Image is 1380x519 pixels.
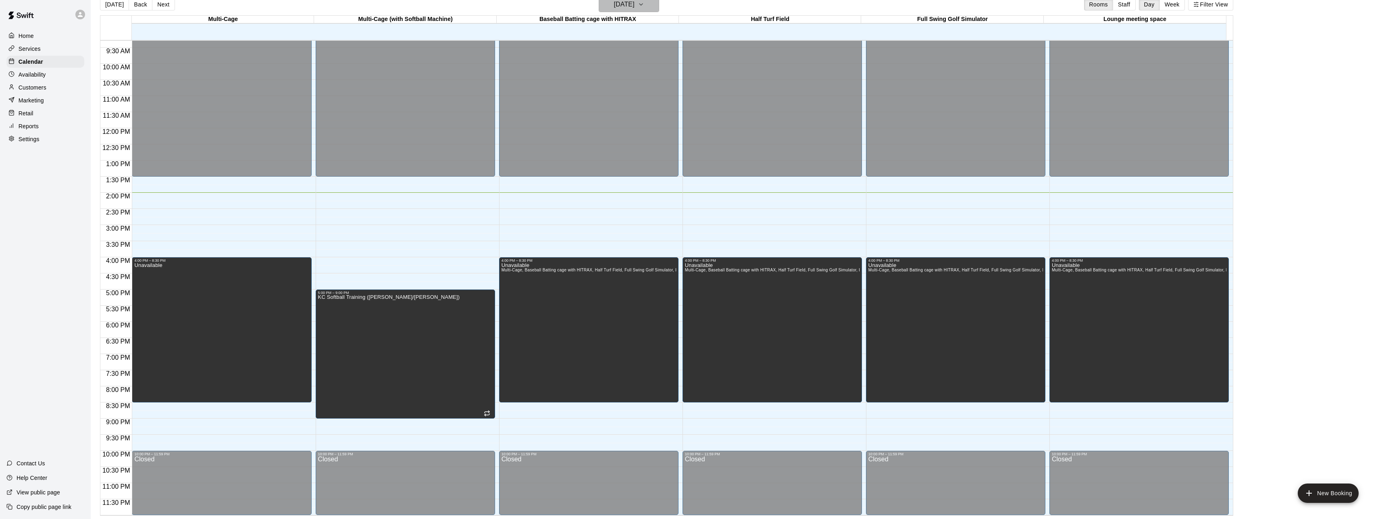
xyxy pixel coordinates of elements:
div: 10:00 PM – 11:59 PM: Closed [316,451,495,515]
span: 12:30 PM [100,144,132,151]
span: 10:30 PM [100,467,132,474]
span: Multi-Cage, Baseball Batting cage with HITRAX, Half Turf Field, Full Swing Golf Simulator, Lounge... [1052,268,1269,272]
span: Multi-Cage, Baseball Batting cage with HITRAX, Half Turf Field, Full Swing Golf Simulator, Lounge... [868,268,1086,272]
span: 10:30 AM [101,80,132,87]
div: 10:00 PM – 11:59 PM: Closed [132,451,311,515]
div: 4:00 PM – 8:30 PM [685,258,860,263]
a: Marketing [6,94,84,106]
span: 3:00 PM [104,225,132,232]
div: 5:00 PM – 9:00 PM [318,291,493,295]
div: 10:00 PM – 11:59 PM [685,452,860,456]
div: Half Turf Field [679,16,861,23]
span: 3:30 PM [104,241,132,248]
span: 9:30 PM [104,435,132,442]
p: Settings [19,135,40,143]
div: Multi-Cage (with Softball Machine) [314,16,496,23]
span: 10:00 PM [100,451,132,458]
a: Availability [6,69,84,81]
div: 5:00 PM – 9:00 PM: KC Softball Training (Katie/Kristin) [316,290,495,419]
div: 10:00 PM – 11:59 PM: Closed [1049,451,1229,515]
p: Home [19,32,34,40]
span: 1:30 PM [104,177,132,183]
p: Retail [19,109,33,117]
div: 10:00 PM – 11:59 PM [502,452,676,456]
span: 11:00 AM [101,96,132,103]
div: Closed [868,456,1043,518]
div: Full Swing Golf Simulator [861,16,1043,23]
a: Settings [6,133,84,145]
div: 10:00 PM – 11:59 PM [318,452,493,456]
a: Customers [6,81,84,94]
span: 4:30 PM [104,273,132,280]
div: 4:00 PM – 8:30 PM: Unavailable [132,257,311,402]
div: 10:00 PM – 11:59 PM [868,452,1043,456]
p: View public page [17,488,60,496]
span: 1:00 PM [104,160,132,167]
p: Marketing [19,96,44,104]
div: 4:00 PM – 8:30 PM [1052,258,1226,263]
span: 9:00 PM [104,419,132,425]
span: 2:30 PM [104,209,132,216]
span: 6:30 PM [104,338,132,345]
a: Retail [6,107,84,119]
p: Calendar [19,58,43,66]
p: Services [19,45,41,53]
span: 8:30 PM [104,402,132,409]
a: Home [6,30,84,42]
span: 8:00 PM [104,386,132,393]
div: 4:00 PM – 8:30 PM [134,258,309,263]
div: 4:00 PM – 8:30 PM: Unavailable [683,257,862,402]
span: 5:30 PM [104,306,132,313]
span: Recurring event [484,410,490,417]
span: 9:30 AM [104,48,132,54]
div: 4:00 PM – 8:30 PM: Unavailable [499,257,679,402]
div: 4:00 PM – 8:30 PM: Unavailable [866,257,1045,402]
p: Contact Us [17,459,45,467]
span: 11:30 PM [100,499,132,506]
div: 4:00 PM – 8:30 PM [502,258,676,263]
div: 10:00 PM – 11:59 PM [134,452,309,456]
div: Closed [685,456,860,518]
div: Multi-Cage [132,16,314,23]
div: Lounge meeting space [1044,16,1226,23]
div: 10:00 PM – 11:59 PM: Closed [683,451,862,515]
div: Baseball Batting cage with HITRAX [497,16,679,23]
div: Closed [1052,456,1226,518]
div: 10:00 PM – 11:59 PM: Closed [866,451,1045,515]
div: 4:00 PM – 8:30 PM: Unavailable [1049,257,1229,402]
p: Reports [19,122,39,130]
a: Reports [6,120,84,132]
div: Closed [134,456,309,518]
div: 10:00 PM – 11:59 PM [1052,452,1226,456]
span: 12:00 PM [100,128,132,135]
div: 10:00 PM – 11:59 PM: Closed [499,451,679,515]
span: 11:30 AM [101,112,132,119]
span: 7:00 PM [104,354,132,361]
span: 6:00 PM [104,322,132,329]
span: 5:00 PM [104,290,132,296]
a: Calendar [6,56,84,68]
span: 11:00 PM [100,483,132,490]
div: 4:00 PM – 8:30 PM [868,258,1043,263]
p: Customers [19,83,46,92]
span: Multi-Cage, Baseball Batting cage with HITRAX, Half Turf Field, Full Swing Golf Simulator, Lounge... [685,268,902,272]
span: 7:30 PM [104,370,132,377]
span: 2:00 PM [104,193,132,200]
a: Services [6,43,84,55]
div: Closed [318,456,493,518]
div: Closed [502,456,676,518]
span: 4:00 PM [104,257,132,264]
p: Copy public page link [17,503,71,511]
p: Help Center [17,474,47,482]
p: Availability [19,71,46,79]
span: 10:00 AM [101,64,132,71]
